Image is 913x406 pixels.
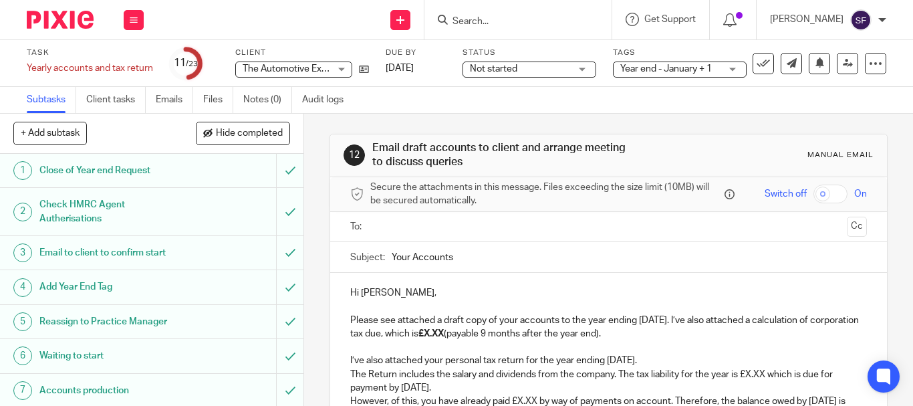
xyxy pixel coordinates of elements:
h1: Close of Year end Request [39,161,188,181]
h1: Email to client to confirm start [39,243,188,263]
span: Not started [470,64,517,74]
label: Due by [386,47,446,58]
span: [DATE] [386,64,414,73]
div: 12 [344,144,365,166]
div: 5 [13,312,32,331]
span: Hide completed [216,128,283,139]
span: Secure the attachments in this message. Files exceeding the size limit (10MB) will be secured aut... [370,181,721,208]
label: Task [27,47,153,58]
button: Hide completed [196,122,290,144]
img: svg%3E [850,9,872,31]
p: Please see attached a draft copy of your accounts to the year ending [DATE]. I’ve also attached a... [350,314,867,341]
a: Client tasks [86,87,146,113]
div: 4 [13,278,32,297]
a: Emails [156,87,193,113]
label: Status [463,47,596,58]
h1: Reassign to Practice Manager [39,312,188,332]
div: 7 [13,381,32,400]
input: Search [451,16,571,28]
div: 11 [174,56,198,71]
img: Pixie [27,11,94,29]
span: Get Support [644,15,696,24]
small: /23 [186,60,198,68]
label: Client [235,47,369,58]
h1: Email draft accounts to client and arrange meeting to discuss queries [372,141,637,170]
p: I’ve also attached your personal tax return for the year ending [DATE]. [350,354,867,367]
h1: Add Year End Tag [39,277,188,297]
div: 3 [13,243,32,262]
span: On [854,187,867,201]
span: The Automotive Expert Limited [243,64,372,74]
label: To: [350,220,365,233]
div: 1 [13,161,32,180]
strong: £X.XX [418,329,444,338]
div: Manual email [807,150,874,161]
a: Subtasks [27,87,76,113]
p: Hi [PERSON_NAME], [350,286,867,300]
h1: Accounts production [39,381,188,401]
p: [PERSON_NAME] [770,13,843,26]
label: Tags [613,47,747,58]
div: Yearly accounts and tax return [27,62,153,75]
button: + Add subtask [13,122,87,144]
div: 6 [13,346,32,365]
a: Notes (0) [243,87,292,113]
span: Switch off [765,187,807,201]
span: Year end - January + 1 [620,64,712,74]
h1: Check HMRC Agent Autherisations [39,195,188,229]
h1: Waiting to start [39,346,188,366]
a: Files [203,87,233,113]
label: Subject: [350,251,385,264]
button: Cc [847,217,867,237]
p: The Return includes the salary and dividends from the company. The tax liability for the year is ... [350,368,867,395]
a: Audit logs [302,87,354,113]
div: 2 [13,203,32,221]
